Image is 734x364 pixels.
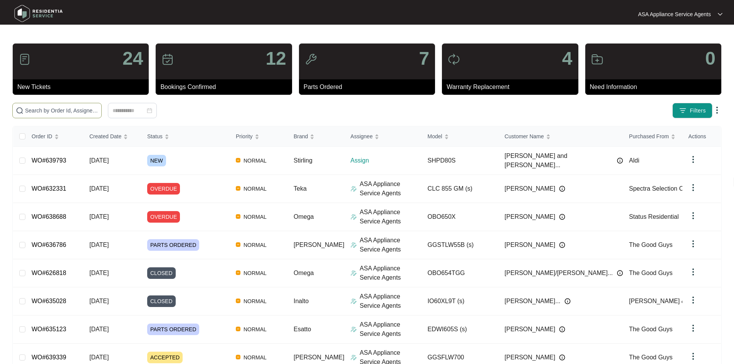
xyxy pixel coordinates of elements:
th: Model [422,126,499,147]
span: NORMAL [240,156,270,165]
img: dropdown arrow [689,324,698,333]
img: Assigner Icon [351,242,357,248]
p: Bookings Confirmed [160,82,292,92]
p: 4 [562,49,573,68]
p: ASA Appliance Service Agents [360,236,422,254]
td: SHPD80S [422,147,499,175]
img: search-icon [16,107,24,114]
img: icon [18,53,31,65]
img: Info icon [617,270,623,276]
span: CLOSED [147,295,176,307]
img: icon [161,53,174,65]
img: Vercel Logo [236,186,240,191]
th: Purchased From [623,126,700,147]
span: Teka [294,185,307,192]
p: ASA Appliance Service Agents [360,264,422,282]
span: [PERSON_NAME] and [PERSON_NAME]... [505,151,613,170]
span: NORMAL [240,212,270,221]
span: Model [428,132,442,141]
p: ASA Appliance Service Agents [360,179,422,198]
span: [PERSON_NAME]... [505,297,561,306]
span: OVERDUE [147,183,180,195]
img: Info icon [559,214,565,220]
td: CLC 855 GM (s) [422,175,499,203]
span: NORMAL [240,268,270,278]
span: Esatto [294,326,311,332]
span: Inalto [294,298,309,304]
a: WO#639339 [32,354,66,361]
th: Customer Name [499,126,623,147]
span: PARTS ORDERED [147,239,199,251]
span: NORMAL [240,325,270,334]
p: Assign [351,156,422,165]
span: [PERSON_NAME] [294,354,344,361]
span: [PERSON_NAME] [505,240,556,250]
span: [PERSON_NAME]/[PERSON_NAME]... [505,268,613,278]
img: dropdown arrow [689,295,698,305]
a: WO#635028 [32,298,66,304]
a: WO#635123 [32,326,66,332]
p: 7 [419,49,429,68]
a: WO#639793 [32,157,66,164]
span: [PERSON_NAME] [505,184,556,193]
p: 0 [705,49,716,68]
span: The Good Guys [629,270,673,276]
span: Priority [236,132,253,141]
span: The Good Guys [629,354,673,361]
img: dropdown arrow [712,106,722,115]
p: ASA Appliance Service Agents [360,208,422,226]
th: Priority [230,126,287,147]
img: Vercel Logo [236,242,240,247]
span: Omega [294,270,314,276]
img: Vercel Logo [236,355,240,359]
img: Assigner Icon [351,214,357,220]
span: [PERSON_NAME] [505,325,556,334]
span: NORMAL [240,184,270,193]
span: Status [147,132,163,141]
a: WO#636786 [32,242,66,248]
span: [DATE] [89,213,109,220]
th: Status [141,126,230,147]
span: NORMAL [240,297,270,306]
span: OVERDUE [147,211,180,223]
th: Order ID [25,126,83,147]
p: ASA Appliance Service Agents [360,292,422,310]
p: New Tickets [17,82,149,92]
span: [DATE] [89,298,109,304]
span: Spectra Selection Centre [629,185,698,192]
p: Parts Ordered [304,82,435,92]
span: [DATE] [89,270,109,276]
span: PARTS ORDERED [147,324,199,335]
span: NEW [147,155,166,166]
span: The Good Guys [629,242,673,248]
p: ASA Appliance Service Agents [638,10,711,18]
p: 24 [123,49,143,68]
img: dropdown arrow [689,183,698,192]
p: 12 [265,49,286,68]
img: dropdown arrow [689,211,698,220]
span: Created Date [89,132,121,141]
img: Info icon [617,158,623,164]
th: Brand [287,126,344,147]
td: GGSTLW55B (s) [422,231,499,259]
span: NORMAL [240,240,270,250]
span: [DATE] [89,185,109,192]
span: Order ID [32,132,52,141]
img: Assigner Icon [351,270,357,276]
img: Vercel Logo [236,299,240,303]
td: OBO650X [422,203,499,231]
span: Status Residential [629,213,679,220]
th: Actions [682,126,721,147]
img: Assigner Icon [351,298,357,304]
input: Search by Order Id, Assignee Name, Customer Name, Brand and Model [25,106,98,115]
img: filter icon [679,107,687,114]
button: filter iconFilters [672,103,712,118]
img: Info icon [559,242,565,248]
img: Vercel Logo [236,327,240,331]
img: Info icon [564,298,571,304]
img: icon [591,53,603,65]
p: ASA Appliance Service Agents [360,320,422,339]
span: Stirling [294,157,312,164]
span: [PERSON_NAME] & Co [629,298,695,304]
span: Omega [294,213,314,220]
